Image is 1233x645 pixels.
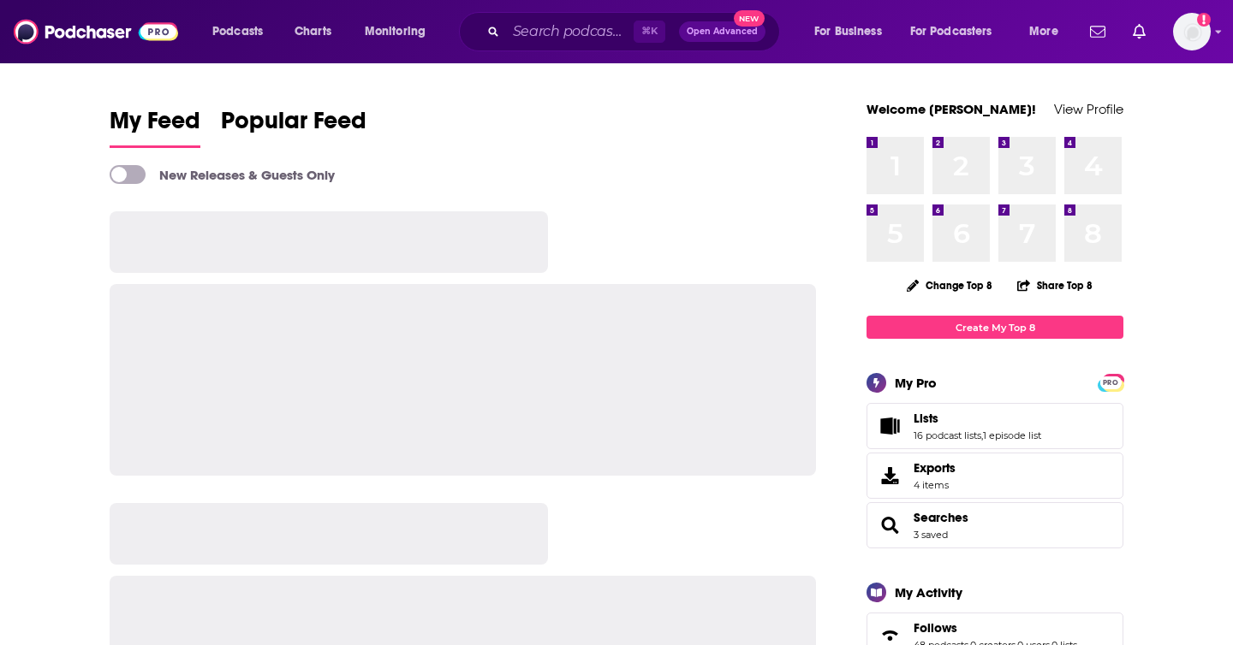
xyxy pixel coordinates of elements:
button: Share Top 8 [1016,269,1093,302]
span: Searches [867,502,1123,548]
button: open menu [802,18,903,45]
a: Follows [914,620,1077,636]
button: Show profile menu [1173,13,1211,50]
div: My Activity [895,584,962,601]
a: Searches [873,513,907,537]
span: New [734,10,765,27]
img: Podchaser - Follow, Share and Rate Podcasts [14,15,178,48]
span: , [981,429,983,441]
button: Change Top 8 [896,275,1003,296]
span: Monitoring [365,20,426,44]
svg: Add a profile image [1197,13,1211,27]
div: Search podcasts, credits, & more... [475,12,796,51]
span: Charts [295,20,331,44]
a: 16 podcast lists [914,429,981,441]
button: open menu [353,18,448,45]
a: Create My Top 8 [867,316,1123,339]
a: Charts [283,18,342,45]
span: Popular Feed [221,106,366,145]
a: PRO [1100,376,1121,388]
span: More [1029,20,1058,44]
span: ⌘ K [634,21,665,43]
a: Lists [873,414,907,438]
button: open menu [899,18,1017,45]
span: My Feed [110,106,200,145]
span: For Business [814,20,882,44]
span: Exports [873,464,907,488]
span: Logged in as heidiv [1173,13,1211,50]
span: PRO [1100,376,1121,389]
a: My Feed [110,106,200,148]
span: 4 items [914,479,956,491]
span: Exports [914,460,956,476]
div: My Pro [895,375,937,391]
a: Welcome [PERSON_NAME]! [867,101,1036,117]
a: 1 episode list [983,429,1041,441]
a: 3 saved [914,529,948,541]
a: Show notifications dropdown [1083,17,1112,46]
button: Open AdvancedNew [679,21,765,42]
a: Searches [914,510,968,525]
span: Lists [914,411,938,426]
span: Podcasts [212,20,263,44]
button: open menu [200,18,285,45]
a: Exports [867,453,1123,499]
img: User Profile [1173,13,1211,50]
a: Show notifications dropdown [1126,17,1153,46]
span: For Podcasters [910,20,992,44]
a: Popular Feed [221,106,366,148]
a: Lists [914,411,1041,426]
span: Follows [914,620,957,636]
button: open menu [1017,18,1080,45]
span: Lists [867,403,1123,449]
a: New Releases & Guests Only [110,165,335,184]
input: Search podcasts, credits, & more... [506,18,634,45]
span: Open Advanced [687,27,758,36]
a: View Profile [1054,101,1123,117]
